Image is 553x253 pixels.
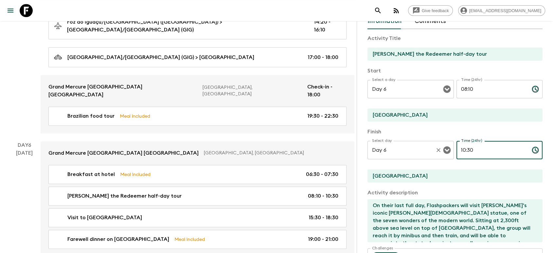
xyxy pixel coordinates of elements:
[67,170,115,178] p: Breakfast at hotel
[48,186,347,205] a: [PERSON_NAME] the Redeemer half-day tour08:10 - 10:30
[456,141,526,159] input: hh:mm
[367,34,543,42] p: Activity Title
[458,5,545,16] div: [EMAIL_ADDRESS][DOMAIN_NAME]
[442,146,452,155] button: Open
[367,189,543,197] p: Activity description
[120,112,150,120] p: Meal Included
[120,171,151,178] p: Meal Included
[41,75,354,107] a: Grand Mercure [GEOGRAPHIC_DATA] [GEOGRAPHIC_DATA][GEOGRAPHIC_DATA], [GEOGRAPHIC_DATA]Check-in - 1...
[529,144,542,157] button: Choose time, selected time is 10:30 AM
[307,112,338,120] p: 19:30 - 22:30
[67,214,142,222] p: Visit to [GEOGRAPHIC_DATA]
[367,169,537,183] input: End Location (leave blank if same as Start)
[367,67,543,75] p: Start
[415,13,446,29] button: Comments
[48,149,199,157] p: Grand Mercure [GEOGRAPHIC_DATA] [GEOGRAPHIC_DATA]
[461,138,482,144] label: Time (24hr)
[372,245,393,251] label: Challenges
[67,53,254,61] p: [GEOGRAPHIC_DATA]/[GEOGRAPHIC_DATA] (GIG) > [GEOGRAPHIC_DATA]
[67,192,182,200] p: [PERSON_NAME] the Redeemer half-day tour
[48,208,347,227] a: Visit to [GEOGRAPHIC_DATA]15:30 - 18:30
[372,77,395,83] label: Select a day
[48,230,347,249] a: Farewell dinner on [GEOGRAPHIC_DATA]Meal Included19:00 - 21:00
[456,80,526,98] input: hh:mm
[308,192,338,200] p: 08:10 - 10:30
[466,8,545,13] span: [EMAIL_ADDRESS][DOMAIN_NAME]
[41,141,354,165] a: Grand Mercure [GEOGRAPHIC_DATA] [GEOGRAPHIC_DATA][GEOGRAPHIC_DATA], [GEOGRAPHIC_DATA]
[367,108,537,122] input: Start Location
[372,138,392,144] label: Select day
[204,150,341,156] p: [GEOGRAPHIC_DATA], [GEOGRAPHIC_DATA]
[174,236,205,243] p: Meal Included
[434,146,443,155] button: Clear
[367,199,537,242] textarea: On their last full day, Flashpackers will visit [PERSON_NAME]'s iconic [PERSON_NAME][DEMOGRAPHIC_...
[306,170,338,178] p: 06:30 - 07:30
[367,13,401,29] button: Information
[418,8,453,13] span: Give feedback
[48,107,347,126] a: Brazilian food tourMeal Included19:30 - 22:30
[48,83,197,99] p: Grand Mercure [GEOGRAPHIC_DATA] [GEOGRAPHIC_DATA]
[309,214,338,222] p: 15:30 - 18:30
[442,85,452,94] button: Open
[308,53,338,61] p: 17:00 - 18:00
[529,83,542,96] button: Choose time, selected time is 8:10 AM
[408,5,453,16] a: Give feedback
[4,4,17,17] button: menu
[308,235,338,243] p: 19:00 - 21:00
[67,18,303,34] p: Foz do Iguaçu/[GEOGRAPHIC_DATA] ([GEOGRAPHIC_DATA]) > [GEOGRAPHIC_DATA]/[GEOGRAPHIC_DATA] (GIG)
[307,83,347,99] p: Check-in - 18:00
[461,77,482,83] label: Time (24hr)
[371,4,384,17] button: search adventures
[67,235,169,243] p: Farewell dinner on [GEOGRAPHIC_DATA]
[8,141,41,149] p: Day 6
[367,48,537,61] input: E.g Hozuagawa boat tour
[367,128,543,136] p: Finish
[48,47,347,67] a: [GEOGRAPHIC_DATA]/[GEOGRAPHIC_DATA] (GIG) > [GEOGRAPHIC_DATA]17:00 - 18:00
[48,165,347,184] a: Breakfast at hotelMeal Included06:30 - 07:30
[314,18,338,34] p: 14:20 - 16:10
[48,12,347,39] a: Foz do Iguaçu/[GEOGRAPHIC_DATA] ([GEOGRAPHIC_DATA]) > [GEOGRAPHIC_DATA]/[GEOGRAPHIC_DATA] (GIG)14...
[203,84,302,97] p: [GEOGRAPHIC_DATA], [GEOGRAPHIC_DATA]
[67,112,115,120] p: Brazilian food tour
